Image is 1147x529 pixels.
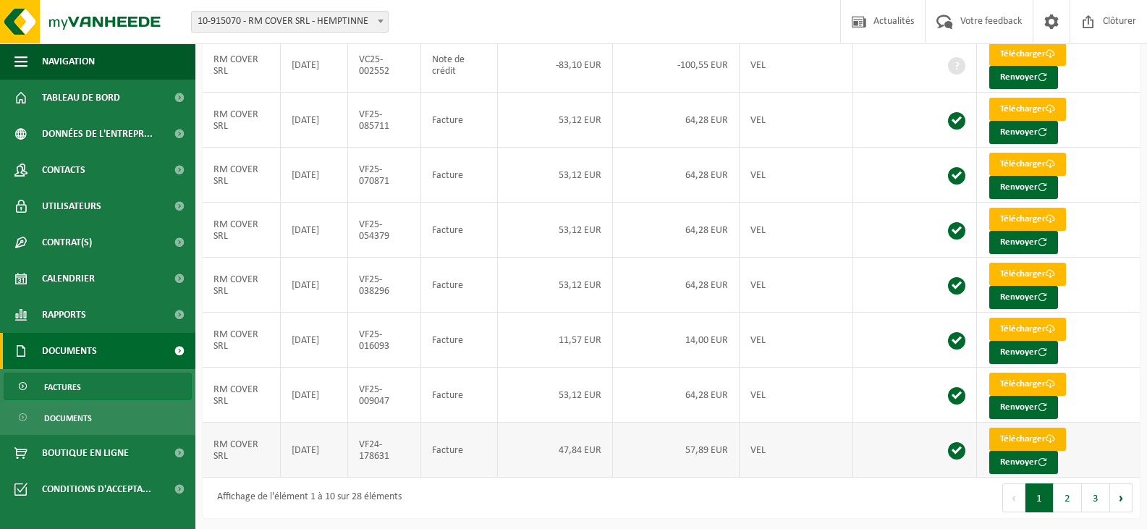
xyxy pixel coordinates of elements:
[421,148,498,203] td: Facture
[989,451,1058,474] button: Renvoyer
[281,258,347,313] td: [DATE]
[42,261,95,297] span: Calendrier
[203,423,281,478] td: RM COVER SRL
[740,423,853,478] td: VEL
[989,43,1066,66] a: Télécharger
[498,93,613,148] td: 53,12 EUR
[613,148,740,203] td: 64,28 EUR
[203,313,281,368] td: RM COVER SRL
[42,80,120,116] span: Tableau de bord
[740,258,853,313] td: VEL
[989,176,1058,199] button: Renvoyer
[613,203,740,258] td: 64,28 EUR
[210,485,402,511] div: Affichage de l'élément 1 à 10 sur 28 éléments
[498,38,613,93] td: -83,10 EUR
[421,38,498,93] td: Note de crédit
[348,203,421,258] td: VF25-054379
[281,203,347,258] td: [DATE]
[613,258,740,313] td: 64,28 EUR
[203,93,281,148] td: RM COVER SRL
[42,116,153,152] span: Données de l'entrepr...
[203,203,281,258] td: RM COVER SRL
[348,93,421,148] td: VF25-085711
[613,93,740,148] td: 64,28 EUR
[421,368,498,423] td: Facture
[989,231,1058,254] button: Renvoyer
[989,373,1066,396] a: Télécharger
[42,435,129,471] span: Boutique en ligne
[1025,483,1054,512] button: 1
[989,98,1066,121] a: Télécharger
[1054,483,1082,512] button: 2
[203,148,281,203] td: RM COVER SRL
[421,423,498,478] td: Facture
[740,368,853,423] td: VEL
[989,286,1058,309] button: Renvoyer
[740,148,853,203] td: VEL
[191,11,389,33] span: 10-915070 - RM COVER SRL - HEMPTINNE
[203,368,281,423] td: RM COVER SRL
[4,404,192,431] a: Documents
[613,368,740,423] td: 64,28 EUR
[281,148,347,203] td: [DATE]
[613,423,740,478] td: 57,89 EUR
[1110,483,1133,512] button: Next
[281,423,347,478] td: [DATE]
[203,38,281,93] td: RM COVER SRL
[281,313,347,368] td: [DATE]
[192,12,388,32] span: 10-915070 - RM COVER SRL - HEMPTINNE
[44,405,92,432] span: Documents
[348,313,421,368] td: VF25-016093
[989,341,1058,364] button: Renvoyer
[989,66,1058,89] button: Renvoyer
[498,148,613,203] td: 53,12 EUR
[498,203,613,258] td: 53,12 EUR
[498,258,613,313] td: 53,12 EUR
[740,93,853,148] td: VEL
[42,297,86,333] span: Rapports
[613,313,740,368] td: 14,00 EUR
[989,121,1058,144] button: Renvoyer
[42,333,97,369] span: Documents
[989,428,1066,451] a: Télécharger
[348,148,421,203] td: VF25-070871
[42,224,92,261] span: Contrat(s)
[281,368,347,423] td: [DATE]
[281,93,347,148] td: [DATE]
[989,153,1066,176] a: Télécharger
[498,368,613,423] td: 53,12 EUR
[989,263,1066,286] a: Télécharger
[348,368,421,423] td: VF25-009047
[348,423,421,478] td: VF24-178631
[498,423,613,478] td: 47,84 EUR
[989,396,1058,419] button: Renvoyer
[740,38,853,93] td: VEL
[281,38,347,93] td: [DATE]
[42,152,85,188] span: Contacts
[989,208,1066,231] a: Télécharger
[613,38,740,93] td: -100,55 EUR
[421,203,498,258] td: Facture
[498,313,613,368] td: 11,57 EUR
[1082,483,1110,512] button: 3
[421,258,498,313] td: Facture
[42,188,101,224] span: Utilisateurs
[348,38,421,93] td: VC25-002552
[203,258,281,313] td: RM COVER SRL
[348,258,421,313] td: VF25-038296
[44,373,81,401] span: Factures
[4,373,192,400] a: Factures
[1002,483,1025,512] button: Previous
[42,471,151,507] span: Conditions d'accepta...
[740,203,853,258] td: VEL
[989,318,1066,341] a: Télécharger
[42,43,95,80] span: Navigation
[740,313,853,368] td: VEL
[421,313,498,368] td: Facture
[421,93,498,148] td: Facture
